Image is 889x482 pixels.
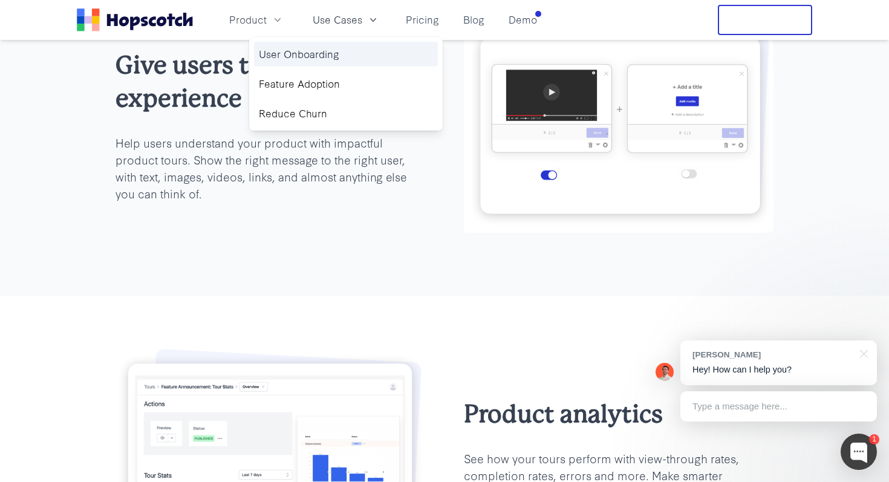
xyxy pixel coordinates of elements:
div: Type a message here... [680,391,877,422]
div: 1 [869,434,879,445]
a: Blog [458,10,489,30]
span: Product [229,12,267,27]
img: drag and drop no code product tours [464,18,773,232]
a: Home [77,8,193,31]
button: Free Trial [718,5,812,35]
a: Demo [504,10,542,30]
a: Feature Adoption [254,71,438,96]
div: [PERSON_NAME] [692,349,853,360]
button: Use Cases [305,10,386,30]
a: Reduce Churn [254,101,438,126]
h2: Product analytics [464,397,773,431]
p: Help users understand your product with impactful product tours. Show the right message to the ri... [116,134,425,202]
span: Use Cases [313,12,362,27]
a: Pricing [401,10,444,30]
img: Mark Spera [656,363,674,381]
p: Hey! How can I help you? [692,363,865,376]
button: Product [222,10,291,30]
h2: Give users the right experience [116,48,425,115]
a: User Onboarding [254,42,438,67]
